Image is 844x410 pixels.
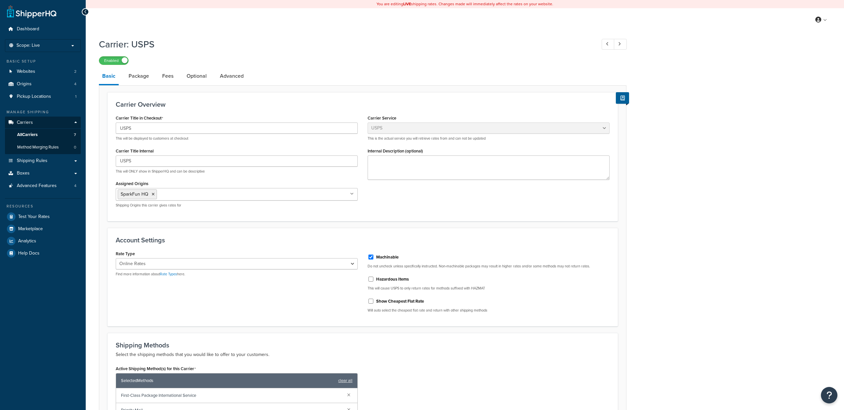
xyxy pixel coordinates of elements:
a: Rate Types [160,271,177,277]
label: Enabled [99,57,128,65]
label: Machinable [376,254,399,260]
p: Shipping Origins this carrier gives rates for [116,203,358,208]
span: First-Class Package International Service [121,391,342,400]
span: Selected Methods [121,376,335,385]
li: Pickup Locations [5,91,81,103]
span: Scope: Live [16,43,40,48]
label: Show Cheapest Flat Rate [376,298,424,304]
span: Help Docs [18,251,40,256]
p: Do not uncheck unless specifically instructed. Non-machinable packages may result in higher rates... [368,264,610,269]
a: Dashboard [5,23,81,35]
label: Carrier Title in Checkout [116,116,163,121]
li: Method Merging Rules [5,141,81,153]
span: 4 [74,183,76,189]
span: Origins [17,81,32,87]
span: 1 [75,94,76,99]
p: This will ONLY show in ShipperHQ and can be descriptive [116,169,358,174]
p: Select the shipping methods that you would like to offer to your customers. [116,351,610,359]
label: Carrier Service [368,116,396,121]
a: Advanced Features4 [5,180,81,192]
span: Websites [17,69,35,74]
p: This will be displayed to customers at checkout [116,136,358,141]
a: clear all [338,376,352,385]
label: Hazardous Items [376,276,409,282]
a: Carriers [5,117,81,129]
a: Analytics [5,235,81,247]
a: Previous Record [602,39,615,50]
p: This will cause USPS to only return rates for methods suffixed with HAZMAT [368,286,610,291]
span: Marketplace [18,226,43,232]
label: Rate Type [116,251,135,256]
label: Active Shipping Method(s) for this Carrier [116,366,196,371]
a: AllCarriers7 [5,129,81,141]
span: Method Merging Rules [17,145,59,150]
button: Open Resource Center [821,387,837,403]
span: Test Your Rates [18,214,50,220]
a: Origins4 [5,78,81,90]
a: Method Merging Rules0 [5,141,81,153]
p: Find more information about here. [116,272,358,277]
div: Manage Shipping [5,109,81,115]
a: Next Record [614,39,627,50]
p: Will auto select the cheapest flat rate and return with other shipping methods [368,308,610,313]
a: Marketplace [5,223,81,235]
label: Assigned Origins [116,181,148,186]
span: Advanced Features [17,183,57,189]
h3: Carrier Overview [116,101,610,108]
div: Basic Setup [5,59,81,64]
p: This is the actual service you will retrieve rates from and can not be updated [368,136,610,141]
b: LIVE [403,1,411,7]
h3: Account Settings [116,236,610,244]
li: Carriers [5,117,81,154]
span: Carriers [17,120,33,125]
span: 0 [74,145,76,150]
span: Pickup Locations [17,94,51,99]
li: Origins [5,78,81,90]
a: Advanced [217,68,247,84]
span: SparkFun HQ [121,191,148,198]
span: Analytics [18,238,36,244]
h3: Shipping Methods [116,342,610,349]
a: Boxes [5,167,81,179]
a: Fees [159,68,177,84]
a: Optional [183,68,210,84]
h1: Carrier: USPS [99,38,589,51]
a: Help Docs [5,247,81,259]
span: All Carriers [17,132,38,138]
span: Shipping Rules [17,158,47,164]
div: Resources [5,204,81,209]
span: 4 [74,81,76,87]
span: Dashboard [17,26,39,32]
span: 2 [74,69,76,74]
button: Show Help Docs [616,92,629,104]
a: Pickup Locations1 [5,91,81,103]
a: Package [125,68,152,84]
a: Basic [99,68,119,85]
label: Internal Description (optional) [368,149,423,153]
span: Boxes [17,171,30,176]
label: Carrier Title Internal [116,149,154,153]
a: Shipping Rules [5,155,81,167]
a: Test Your Rates [5,211,81,223]
a: Websites2 [5,66,81,78]
li: Advanced Features [5,180,81,192]
li: Websites [5,66,81,78]
span: 7 [74,132,76,138]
